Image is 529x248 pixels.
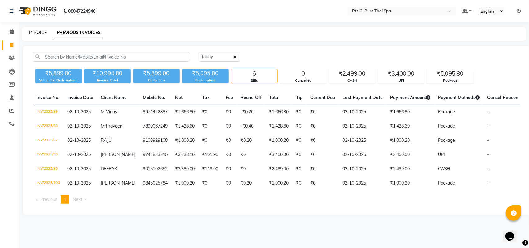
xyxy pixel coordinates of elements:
[265,176,292,190] td: ₹1,000.20
[84,78,131,83] div: Invoice Total
[68,2,95,20] b: 08047224946
[292,148,306,162] td: ₹0
[175,95,183,100] span: Net
[35,78,82,83] div: Value (Ex. Redemption)
[237,148,265,162] td: ₹0
[438,95,480,100] span: Payment Methods
[487,166,489,172] span: -
[438,123,455,129] span: Package
[33,52,189,62] input: Search by Name/Mobile/Email/Invoice No
[101,137,112,143] span: RAJU
[292,176,306,190] td: ₹0
[106,123,122,129] span: Praveen
[182,78,229,83] div: Redemption
[427,69,473,78] div: ₹5,095.80
[101,95,127,100] span: Client Name
[237,162,265,176] td: ₹0
[37,95,60,100] span: Invoice No.
[487,109,489,115] span: -
[67,166,91,172] span: 02-10-2025
[292,162,306,176] td: ₹0
[339,162,386,176] td: 02-10-2025
[386,176,434,190] td: ₹1,000.20
[292,119,306,133] td: ₹0
[106,109,117,115] span: Vinay
[310,95,335,100] span: Current Due
[487,137,489,143] span: -
[269,95,280,100] span: Total
[265,162,292,176] td: ₹2,499.00
[296,95,303,100] span: Tip
[329,78,375,83] div: CASH
[171,176,198,190] td: ₹1,000.20
[101,109,106,115] span: Mr
[438,180,455,186] span: Package
[306,162,339,176] td: ₹0
[339,119,386,133] td: 02-10-2025
[237,133,265,148] td: ₹0.20
[198,148,222,162] td: ₹161.90
[390,95,430,100] span: Payment Amount
[438,137,455,143] span: Package
[139,176,171,190] td: 9845025784
[84,69,131,78] div: ₹10,994.80
[342,95,383,100] span: Last Payment Date
[40,197,57,202] span: Previous
[306,105,339,120] td: ₹0
[237,119,265,133] td: -₹0.40
[35,69,82,78] div: ₹5,899.00
[222,133,237,148] td: ₹0
[226,95,233,100] span: Fee
[306,133,339,148] td: ₹0
[33,176,64,190] td: INV/2025/100
[438,166,450,172] span: CASH
[487,152,489,157] span: -
[139,119,171,133] td: 7899067249
[265,133,292,148] td: ₹1,000.20
[198,119,222,133] td: ₹0
[101,166,117,172] span: DEEPAK
[339,133,386,148] td: 02-10-2025
[198,176,222,190] td: ₹0
[265,119,292,133] td: ₹1,428.60
[306,148,339,162] td: ₹0
[306,176,339,190] td: ₹0
[503,223,523,242] iframe: chat widget
[33,195,521,204] nav: Pagination
[171,119,198,133] td: ₹1,428.60
[67,109,91,115] span: 02-10-2025
[487,123,489,129] span: -
[329,69,375,78] div: ₹2,499.00
[73,197,82,202] span: Next
[171,162,198,176] td: ₹2,380.00
[133,78,180,83] div: Collection
[202,95,210,100] span: Tax
[198,105,222,120] td: ₹0
[292,133,306,148] td: ₹0
[292,105,306,120] td: ₹0
[33,148,64,162] td: INV/2025/96
[64,197,66,202] span: 1
[198,162,222,176] td: ₹119.00
[280,69,326,78] div: 0
[386,119,434,133] td: ₹1,428.60
[222,162,237,176] td: ₹0
[339,148,386,162] td: 02-10-2025
[139,148,171,162] td: 9741833315
[171,148,198,162] td: ₹3,238.10
[222,148,237,162] td: ₹0
[143,95,165,100] span: Mobile No.
[237,105,265,120] td: -₹0.20
[438,152,445,157] span: UPI
[386,148,434,162] td: ₹3,400.00
[67,152,91,157] span: 02-10-2025
[231,69,277,78] div: 6
[386,162,434,176] td: ₹2,499.00
[101,123,106,129] span: Mr
[67,180,91,186] span: 02-10-2025
[306,119,339,133] td: ₹0
[101,180,135,186] span: [PERSON_NAME]
[133,69,180,78] div: ₹5,899.00
[339,176,386,190] td: 02-10-2025
[265,105,292,120] td: ₹1,666.80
